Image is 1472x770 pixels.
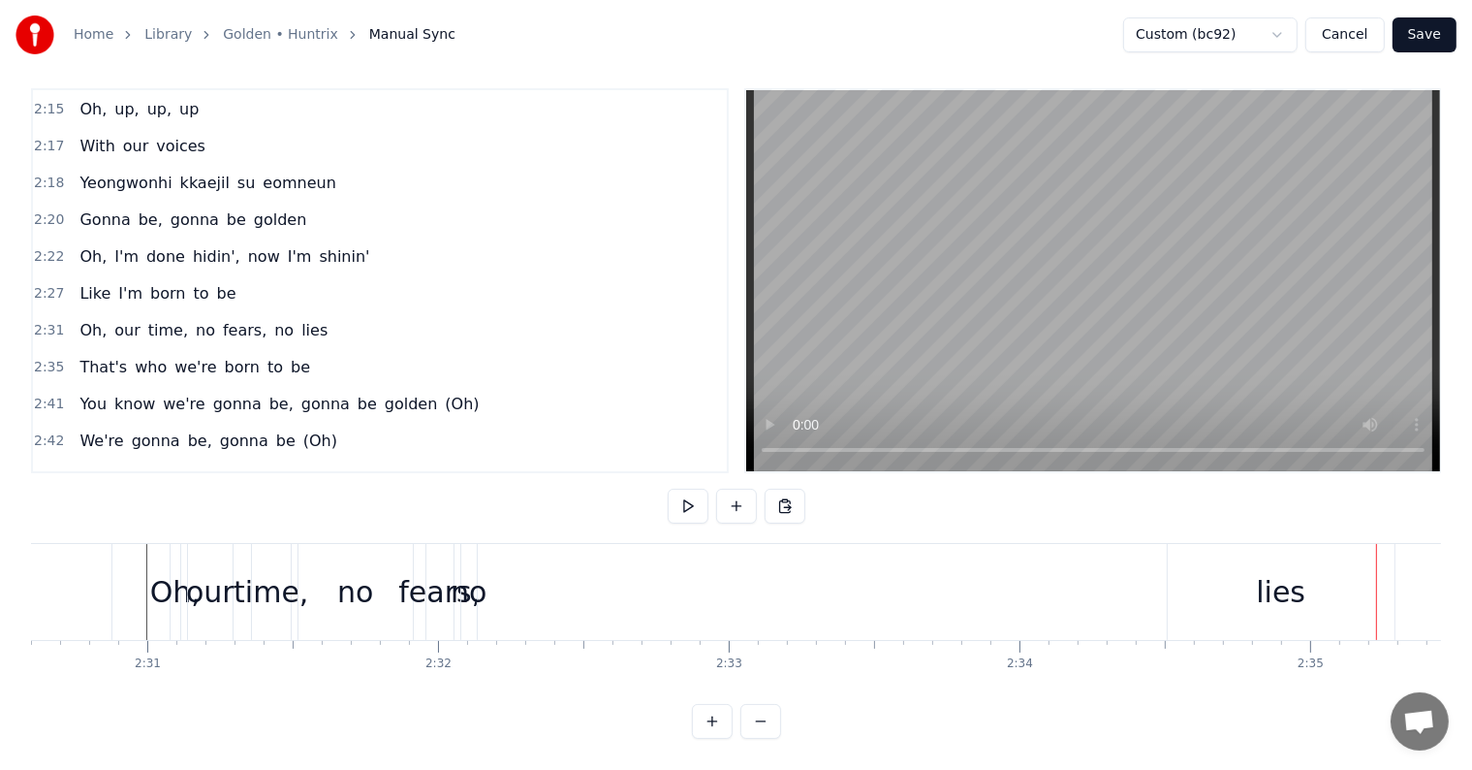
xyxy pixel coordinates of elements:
[194,319,217,341] span: no
[272,319,296,341] span: no
[112,393,157,415] span: know
[78,430,125,452] span: We're
[145,466,173,489] span: be,
[34,100,64,119] span: 2:15
[16,16,54,54] img: youka
[1298,657,1324,672] div: 2:35
[172,356,218,378] span: we're
[1391,692,1449,751] div: Open chat
[246,245,282,268] span: now
[78,393,109,415] span: You
[211,393,264,415] span: gonna
[74,25,113,45] a: Home
[191,245,242,268] span: hidin',
[191,282,210,305] span: to
[1393,17,1456,52] button: Save
[133,356,169,378] span: who
[451,570,486,614] div: no
[716,657,742,672] div: 2:33
[135,657,161,672] div: 2:31
[270,466,329,489] span: glowin'
[144,245,187,268] span: done
[34,321,64,340] span: 2:31
[425,657,452,672] div: 2:32
[112,98,141,120] span: up,
[78,98,109,120] span: Oh,
[369,25,455,45] span: Manual Sync
[74,25,455,45] nav: breadcrumb
[221,319,268,341] span: fears,
[234,570,308,614] div: time,
[34,395,64,414] span: 2:41
[398,570,481,614] div: fears,
[186,570,235,614] div: our
[289,356,312,378] span: be
[34,247,64,267] span: 2:22
[243,466,266,489] span: be
[161,393,206,415] span: we're
[154,135,207,157] span: voices
[121,135,151,157] span: our
[274,430,298,452] span: be
[317,245,371,268] span: shinin'
[286,245,314,268] span: I'm
[235,172,257,194] span: su
[78,282,112,305] span: Like
[299,319,329,341] span: lies
[215,282,238,305] span: be
[225,209,248,231] span: be
[150,570,201,614] div: Oh,
[34,358,64,377] span: 2:35
[1007,657,1033,672] div: 2:34
[266,356,285,378] span: to
[137,209,165,231] span: be,
[383,393,440,415] span: golden
[356,393,379,415] span: be
[145,98,173,120] span: up,
[223,356,262,378] span: born
[186,430,214,452] span: be,
[78,135,116,157] span: With
[301,430,339,452] span: (Oh)
[1256,570,1305,614] div: lies
[34,210,64,230] span: 2:20
[78,172,173,194] span: Yeongwonhi
[34,137,64,156] span: 2:17
[148,282,187,305] span: born
[78,245,109,268] span: Oh,
[34,468,64,488] span: 2:44
[146,319,190,341] span: time,
[78,466,117,489] span: Born
[1305,17,1384,52] button: Cancel
[223,25,338,45] a: Golden • Huntrix
[78,356,129,378] span: That's
[333,466,371,489] span: (Oh)
[220,466,239,489] span: to
[122,466,141,489] span: to
[144,25,192,45] a: Library
[78,319,109,341] span: Oh,
[130,430,182,452] span: gonna
[34,432,64,451] span: 2:42
[218,430,270,452] span: gonna
[443,393,481,415] span: (Oh)
[34,174,64,193] span: 2:18
[299,393,352,415] span: gonna
[78,209,132,231] span: Gonna
[252,209,309,231] span: golden
[261,172,337,194] span: eomneun
[116,282,144,305] span: I'm
[112,319,142,341] span: our
[177,98,201,120] span: up
[34,284,64,304] span: 2:27
[337,570,373,614] div: no
[178,172,232,194] span: kkaejil
[177,466,216,489] span: born
[112,245,141,268] span: I'm
[169,209,221,231] span: gonna
[267,393,296,415] span: be,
